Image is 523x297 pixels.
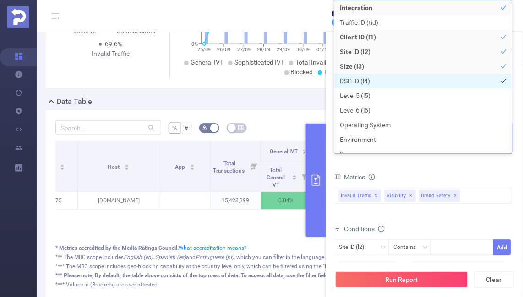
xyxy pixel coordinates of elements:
li: Size (l3) [334,59,512,74]
input: Search... [55,120,161,135]
span: Total General IVT [267,167,285,188]
span: Brand Safety [419,190,460,202]
span: Client ID (l1) Contains '367776' [412,262,506,274]
i: icon: check [501,34,507,40]
li: Operating System [334,118,512,132]
i: icon: check [501,49,507,54]
i: icon: caret-down [60,167,65,169]
p: [DOMAIN_NAME] [78,192,160,209]
button: Add [493,239,511,255]
i: icon: caret-down [292,177,297,179]
p: 15,428,399 [211,192,261,209]
tspan: 25/09 [198,47,211,53]
span: ✕ [454,190,458,201]
span: Invalid Traffic [339,190,381,202]
li: Traffic ID (tid) [334,15,512,30]
i: icon: check [501,78,507,84]
span: Total Invalid Traffic [295,59,349,66]
img: Protected Media [7,6,29,28]
tspan: 27/09 [237,47,251,53]
i: icon: caret-down [190,167,195,169]
div: *** The MRC scope includes and , which you can filter in the language dimension. [55,254,497,262]
span: Sophisticated IVT [234,59,284,66]
div: Contains [394,240,423,255]
div: Site ID (l2) [339,240,370,255]
i: icon: check [501,20,507,25]
p: 0.04% [261,192,311,209]
i: icon: caret-up [60,163,65,166]
i: icon: check [501,93,507,98]
i: icon: down [423,245,428,251]
li: Client ID (l1) [334,30,512,44]
i: icon: check [501,122,507,128]
li: Browser [334,147,512,162]
tspan: 0% [191,41,198,47]
span: Blocked [291,68,313,76]
i: Filter menu [298,162,311,191]
button: Clear [474,271,514,288]
div: Sort [190,163,195,168]
tspan: 26/09 [218,47,231,53]
i: icon: table [238,125,244,130]
div: Sort [124,163,130,168]
div: **** Values in (Brackets) are user attested [55,281,497,289]
b: * Metrics accredited by the Media Ratings Council. [55,245,179,252]
i: Portuguese (pt) [196,254,234,261]
span: 69.6% [105,40,123,48]
span: Integration Is 'JS' [338,262,397,274]
li: DSP ID (l4) [334,74,512,88]
span: App [175,164,187,170]
span: ✕ [409,190,413,201]
span: # [184,124,188,132]
tspan: 01/10 [316,47,330,53]
span: Total Transactions [324,68,377,76]
i: icon: bg-colors [202,125,208,130]
i: icon: caret-up [292,173,297,176]
i: icon: caret-down [125,167,130,169]
div: Invalid Traffic [85,49,136,59]
span: Conditions [344,225,385,232]
i: icon: info-circle [369,174,375,180]
tspan: 29/09 [277,47,290,53]
li: Integration [334,0,512,15]
i: icon: down [381,245,386,251]
span: General IVT [191,59,223,66]
div: Sort [292,173,297,179]
i: icon: check [501,64,507,69]
span: ✕ [375,190,378,201]
i: icon: check [501,5,507,11]
tspan: 30/09 [297,47,310,53]
h2: Data Table [57,96,92,107]
button: Run Report [335,271,468,288]
div: *** Please note, By default, the table above consists of the top rows of data. To access all data... [55,272,497,280]
i: icon: check [501,151,507,157]
li: Level 6 (l6) [334,103,512,118]
i: icon: check [501,108,507,113]
i: icon: info-circle [378,226,385,232]
span: Visibility [385,190,416,202]
div: Sort [60,163,65,168]
span: Metrics [334,173,365,181]
li: Site ID (l2) [334,44,512,59]
i: icon: check [501,137,507,142]
li: Level 5 (l5) [334,88,512,103]
i: Filter menu [248,141,261,191]
i: icon: caret-up [190,163,195,166]
li: Environment [334,132,512,147]
i: icon: caret-up [125,163,130,166]
span: General IVT [270,148,298,155]
span: Host [108,164,121,170]
i: English (en), Spanish (es) [124,254,186,261]
span: Total Transactions [213,160,246,174]
div: **** The MRC scope includes geo-blocking capability at the country level only, which can be filte... [55,263,497,271]
span: % [172,124,177,132]
tspan: 28/09 [257,47,270,53]
a: What accreditation means? [179,245,247,252]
